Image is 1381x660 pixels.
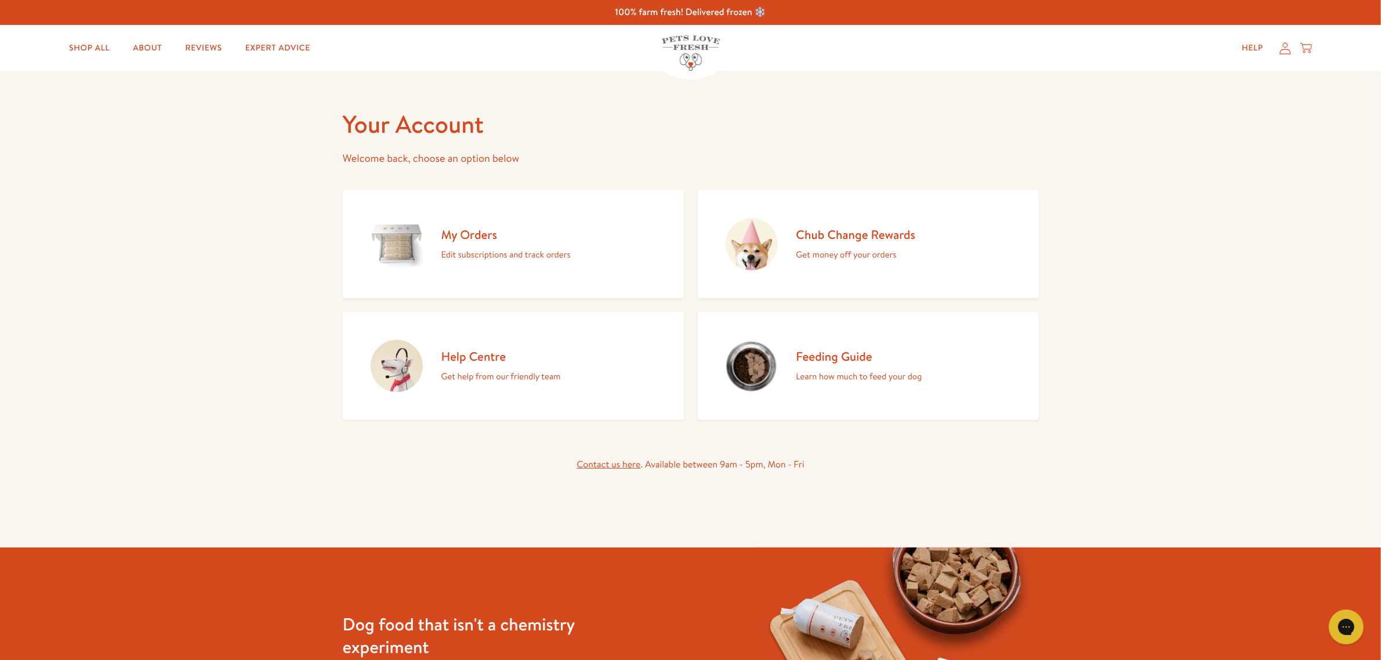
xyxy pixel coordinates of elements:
[441,247,571,262] p: Edit subscriptions and track orders
[698,312,1039,420] a: Feeding Guide Learn how much to feed your dog
[796,369,922,384] p: Learn how much to feed your dog
[441,227,571,242] h2: My Orders
[343,190,684,298] a: My Orders Edit subscriptions and track orders
[60,37,119,60] a: Shop All
[176,37,231,60] a: Reviews
[343,613,628,658] h3: Dog food that isn't a chemistry experiment
[662,35,720,71] img: Pets Love Fresh
[698,190,1039,298] a: Chub Change Rewards Get money off your orders
[441,369,561,384] p: Get help from our friendly team
[343,457,1039,473] div: . Available between 9am - 5pm, Mon - Fri
[343,108,1039,140] h1: Your Account
[796,349,922,364] h2: Feeding Guide
[441,349,561,364] h2: Help Centre
[343,312,684,420] a: Help Centre Get help from our friendly team
[1323,605,1369,648] iframe: Gorgias live chat messenger
[577,458,640,471] a: Contact us here
[1233,37,1273,60] a: Help
[796,227,916,242] h2: Chub Change Rewards
[236,37,320,60] a: Expert Advice
[796,247,916,262] p: Get money off your orders
[124,37,171,60] a: About
[343,150,1039,168] p: Welcome back, choose an option below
